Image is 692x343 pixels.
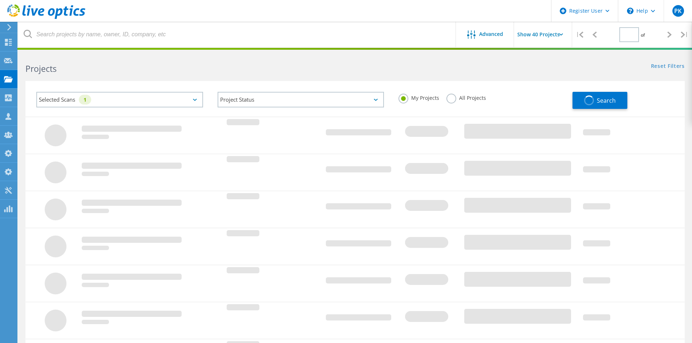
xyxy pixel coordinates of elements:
[479,32,503,37] span: Advanced
[36,92,203,107] div: Selected Scans
[674,8,681,14] span: PK
[641,32,645,38] span: of
[79,95,91,105] div: 1
[218,92,384,107] div: Project Status
[572,92,627,109] button: Search
[627,8,634,14] svg: \n
[446,94,486,101] label: All Projects
[651,64,685,70] a: Reset Filters
[25,63,57,74] b: Projects
[398,94,439,101] label: My Projects
[597,97,616,105] span: Search
[7,15,85,20] a: Live Optics Dashboard
[572,22,587,48] div: |
[18,22,456,47] input: Search projects by name, owner, ID, company, etc
[677,22,692,48] div: |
